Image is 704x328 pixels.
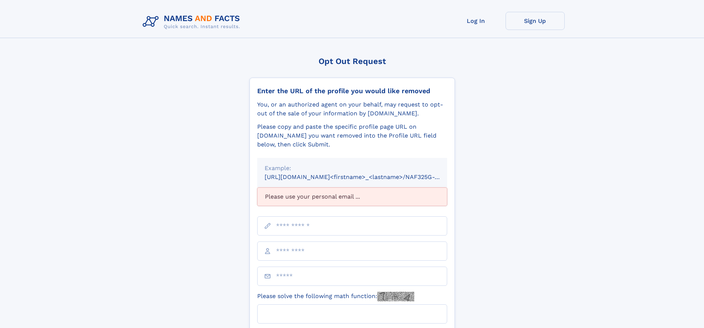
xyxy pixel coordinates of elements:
div: Opt Out Request [249,57,455,66]
div: Please use your personal email ... [257,187,447,206]
div: Enter the URL of the profile you would like removed [257,87,447,95]
a: Sign Up [506,12,565,30]
img: Logo Names and Facts [140,12,246,32]
div: Please copy and paste the specific profile page URL on [DOMAIN_NAME] you want removed into the Pr... [257,122,447,149]
div: You, or an authorized agent on your behalf, may request to opt-out of the sale of your informatio... [257,100,447,118]
a: Log In [446,12,506,30]
small: [URL][DOMAIN_NAME]<firstname>_<lastname>/NAF325G-xxxxxxxx [265,173,461,180]
label: Please solve the following math function: [257,292,414,301]
div: Example: [265,164,440,173]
